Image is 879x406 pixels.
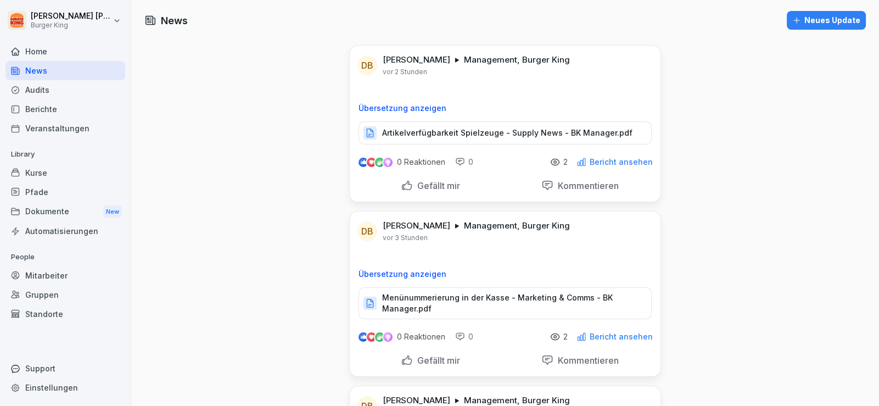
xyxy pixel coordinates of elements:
a: Automatisierungen [5,221,125,241]
p: Bericht ansehen [590,158,653,166]
button: Neues Update [787,11,866,30]
a: DokumenteNew [5,202,125,222]
a: Audits [5,80,125,99]
div: New [103,205,122,218]
p: [PERSON_NAME] [383,220,450,231]
p: Library [5,146,125,163]
p: [PERSON_NAME] [383,395,450,406]
div: Neues Update [792,14,860,26]
p: Gefällt mir [413,180,460,191]
a: Menünummerierung in der Kasse - Marketing & Comms - BK Manager.pdf [359,301,652,312]
h1: News [161,13,188,28]
div: DB [357,55,377,75]
a: Mitarbeiter [5,266,125,285]
p: 2 [563,158,568,166]
p: Kommentieren [553,180,619,191]
img: like [359,158,368,166]
img: love [367,158,376,166]
div: DB [357,221,377,241]
a: Artikelverfügbarkeit Spielzeuge - Supply News - BK Manager.pdf [359,131,652,142]
a: Pfade [5,182,125,202]
p: 0 Reaktionen [397,332,445,341]
p: Kommentieren [553,355,619,366]
img: celebrate [375,332,384,342]
a: Home [5,42,125,61]
a: Gruppen [5,285,125,304]
p: 2 [563,332,568,341]
p: [PERSON_NAME] [383,54,450,65]
img: celebrate [375,158,384,167]
p: Übersetzung anzeigen [359,270,652,279]
a: Kurse [5,163,125,182]
p: Management, Burger King [464,54,570,65]
p: Menünummerierung in der Kasse - Marketing & Comms - BK Manager.pdf [382,292,640,314]
p: [PERSON_NAME] [PERSON_NAME] [31,12,111,21]
div: Support [5,359,125,378]
p: Management, Burger King [464,395,570,406]
div: Dokumente [5,202,125,222]
a: Veranstaltungen [5,119,125,138]
p: Burger King [31,21,111,29]
a: Standorte [5,304,125,324]
p: Übersetzung anzeigen [359,104,652,113]
div: 0 [455,331,473,342]
p: People [5,248,125,266]
img: inspiring [383,332,393,342]
p: Management, Burger King [464,220,570,231]
p: 0 Reaktionen [397,158,445,166]
p: Artikelverfügbarkeit Spielzeuge - Supply News - BK Manager.pdf [382,127,632,138]
a: Berichte [5,99,125,119]
a: Einstellungen [5,378,125,397]
img: inspiring [383,157,393,167]
img: love [367,333,376,341]
p: vor 3 Stunden [383,233,428,242]
p: Bericht ansehen [590,332,653,341]
p: vor 2 Stunden [383,68,427,76]
div: 0 [455,157,473,168]
p: Gefällt mir [413,355,460,366]
img: like [359,332,368,341]
a: News [5,61,125,80]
